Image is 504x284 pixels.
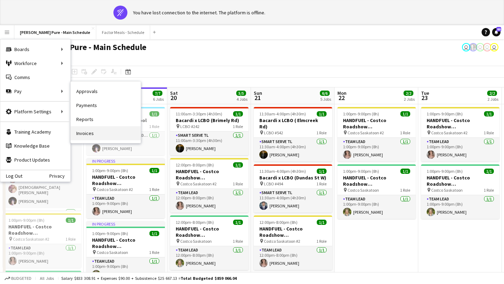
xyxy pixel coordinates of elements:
span: 22 [336,94,346,102]
div: 2 Jobs [488,97,498,102]
h3: HANDFUEL - Costco Roadshow [GEOGRAPHIC_DATA], [GEOGRAPHIC_DATA] [337,117,416,130]
span: 1/1 [400,169,410,174]
span: 1:00pm-9:00pm (8h) [8,218,44,223]
span: 1/1 [400,111,410,116]
span: 11:00am-3:30pm (4h30m) [176,111,222,116]
span: Costco Saskatoon #2 [180,181,217,186]
div: Platform Settings [0,105,70,119]
h3: HANDFUEL - Costco Roadshow [GEOGRAPHIC_DATA], [GEOGRAPHIC_DATA] [337,175,416,187]
app-job-card: 11:30am-4:00pm (4h30m)1/1Bacardi x LCBO (Dundas St W) LCBO #4941 RoleSmart Serve TL1/111:30am-4:0... [254,164,332,213]
a: Training Academy [0,125,70,139]
div: 6 Jobs [153,97,164,102]
h3: HANDFUEL - Costco Roadshow [GEOGRAPHIC_DATA], [GEOGRAPHIC_DATA] [86,174,165,186]
span: 7/7 [153,91,162,96]
span: 1 Role [316,239,327,244]
span: Costco Saskatoon [348,187,379,193]
h3: HANDFUEL - Costco Roadshow [GEOGRAPHIC_DATA], [GEOGRAPHIC_DATA] [421,175,499,187]
span: 1/1 [149,168,159,173]
app-card-role: Team Lead1/112:00pm-8:00pm (8h)[PERSON_NAME] [170,189,248,213]
span: 1/1 [66,218,76,223]
span: Sat [170,90,178,96]
span: 1/1 [233,220,243,225]
a: Knowledge Base [0,139,70,153]
app-job-card: 11:00am-3:30pm (4h30m)1/1Bacardi x LCBO (Brimely Rd) LCBO #2421 RoleSmart Serve TL1/111:00am-3:30... [170,107,248,155]
button: Factor Meals - Schedule [96,26,150,39]
div: 2 Jobs [404,97,415,102]
button: Budgeted [3,275,33,282]
span: LCBO #242 [180,124,199,129]
div: You have lost connection to the internet. The platform is offline. [133,9,265,16]
app-card-role: Team Lead1/11:00pm-9:00pm (8h)[PERSON_NAME] [86,257,165,281]
span: Costco Saskatoon [180,239,212,244]
app-card-role: Team Lead1/11:00pm-9:00pm (8h)[PERSON_NAME] [337,195,416,219]
app-user-avatar: Tifany Scifo [490,43,498,51]
app-job-card: 12:00pm-8:00pm (8h)1/1HANDFUEL - Costco Roadshow [GEOGRAPHIC_DATA], [GEOGRAPHIC_DATA] Costco Sask... [170,215,248,270]
span: 1 Role [233,124,243,129]
span: 1:00pm-9:00pm (8h) [92,168,128,173]
span: 5/5 [236,91,246,96]
span: Sun [254,90,262,96]
app-card-role: Labour Brand Ambassadors1/18:00am-12:00pm (4h)[PERSON_NAME] [86,132,165,155]
span: 1 Role [400,187,410,193]
span: 1 Role [484,130,494,135]
span: Tue [421,90,429,96]
span: 11:30am-4:00pm (4h30m) [259,169,306,174]
span: 2/2 [487,91,497,96]
span: 1:00pm-9:00pm (8h) [343,111,379,116]
div: 1:00pm-9:00pm (8h)1/1HANDFUEL - Costco Roadshow [GEOGRAPHIC_DATA], [GEOGRAPHIC_DATA] Costco Saska... [337,107,416,162]
a: Log Out [0,173,22,179]
app-card-role: Team Lead1/112:00pm-8:00pm (8h)[PERSON_NAME] [170,246,248,270]
span: 1/1 [484,169,494,174]
h3: HANDFUEL - Costco Roadshow [GEOGRAPHIC_DATA], [GEOGRAPHIC_DATA] [170,168,248,181]
h3: Bacardi x LCBO (Dundas St W) [254,175,332,181]
div: 5 Jobs [320,97,331,102]
a: Payments [71,98,141,112]
span: 11:30am-4:00pm (4h30m) [259,111,306,116]
app-card-role: Team Lead1/11:00pm-9:00pm (8h)[PERSON_NAME] [3,244,81,268]
h1: [PERSON_NAME] Pure - Main Schedule [6,42,146,52]
span: 1/1 [484,111,494,116]
span: 1 Role [65,236,76,242]
app-card-role: Team Lead1/11:00pm-9:00pm (8h)[PERSON_NAME] [421,195,499,219]
app-card-role: Team Lead1/11:00pm-9:00pm (8h)[PERSON_NAME] [421,138,499,162]
span: 1 Role [149,124,159,129]
span: Costco Saskatoon [97,250,128,255]
span: 1 Role [316,130,327,135]
span: 1/1 [317,220,327,225]
div: Pay [0,84,70,98]
span: 12:00pm-8:00pm (8h) [259,220,297,225]
span: LCBO #542 [264,130,283,135]
app-job-card: 11:30am-4:00pm (4h30m)1/1Bacardi x LCBO ( Elmcreek Rd) LCBO #5421 RoleSmart Serve TL1/111:30am-4:... [254,107,332,162]
span: 21 [253,94,262,102]
a: Invoices [71,126,141,140]
app-job-card: 1:00pm-9:00pm (8h)1/1HANDFUEL - Costco Roadshow [GEOGRAPHIC_DATA], [GEOGRAPHIC_DATA] Costco Saska... [421,164,499,219]
app-card-role: Team Lead1/11:00pm-9:00pm (8h)[PERSON_NAME] [337,138,416,162]
app-job-card: 12:00pm-8:00pm (8h)1/1HANDFUEL - Costco Roadshow [GEOGRAPHIC_DATA], [GEOGRAPHIC_DATA] Costco Sask... [254,215,332,270]
span: 20 [169,94,178,102]
div: In progress1:00pm-9:00pm (8h)1/1HANDFUEL - Costco Roadshow [GEOGRAPHIC_DATA], [GEOGRAPHIC_DATA] C... [86,158,165,218]
span: 1/1 [149,111,159,116]
a: Comms [0,70,70,84]
span: 1:00pm-9:00pm (8h) [92,231,128,236]
span: 1:00pm-9:00pm (8h) [427,169,463,174]
div: 1:00pm-9:00pm (8h)1/1HANDFUEL - Costco Roadshow [GEOGRAPHIC_DATA], [GEOGRAPHIC_DATA] Costco Saska... [421,107,499,162]
span: Mon [337,90,346,96]
span: Costco Saskatoon [431,187,463,193]
a: 80 [492,28,500,36]
app-job-card: 12:00pm-8:00pm (8h)1/1HANDFUEL - Costco Roadshow [GEOGRAPHIC_DATA], [GEOGRAPHIC_DATA] Costco Sask... [170,158,248,213]
app-job-card: In progress1:00pm-9:00pm (8h)1/1HANDFUEL - Costco Roadshow [GEOGRAPHIC_DATA], [GEOGRAPHIC_DATA] C... [86,221,165,281]
span: 6/6 [320,91,330,96]
span: 1:00pm-9:00pm (8h) [427,111,463,116]
h3: Bacardi x LCBO ( Elmcreek Rd) [254,117,332,130]
span: 23 [420,94,429,102]
span: Costco Saskatoon #2 [264,239,300,244]
span: Costco Saskatoon #2 [431,130,468,135]
div: 4 Jobs [237,97,247,102]
span: Costco Saskatoon #2 [348,130,384,135]
span: LCBO #494 [264,181,283,186]
span: 1 Role [233,181,243,186]
span: 1 Role [316,181,327,186]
